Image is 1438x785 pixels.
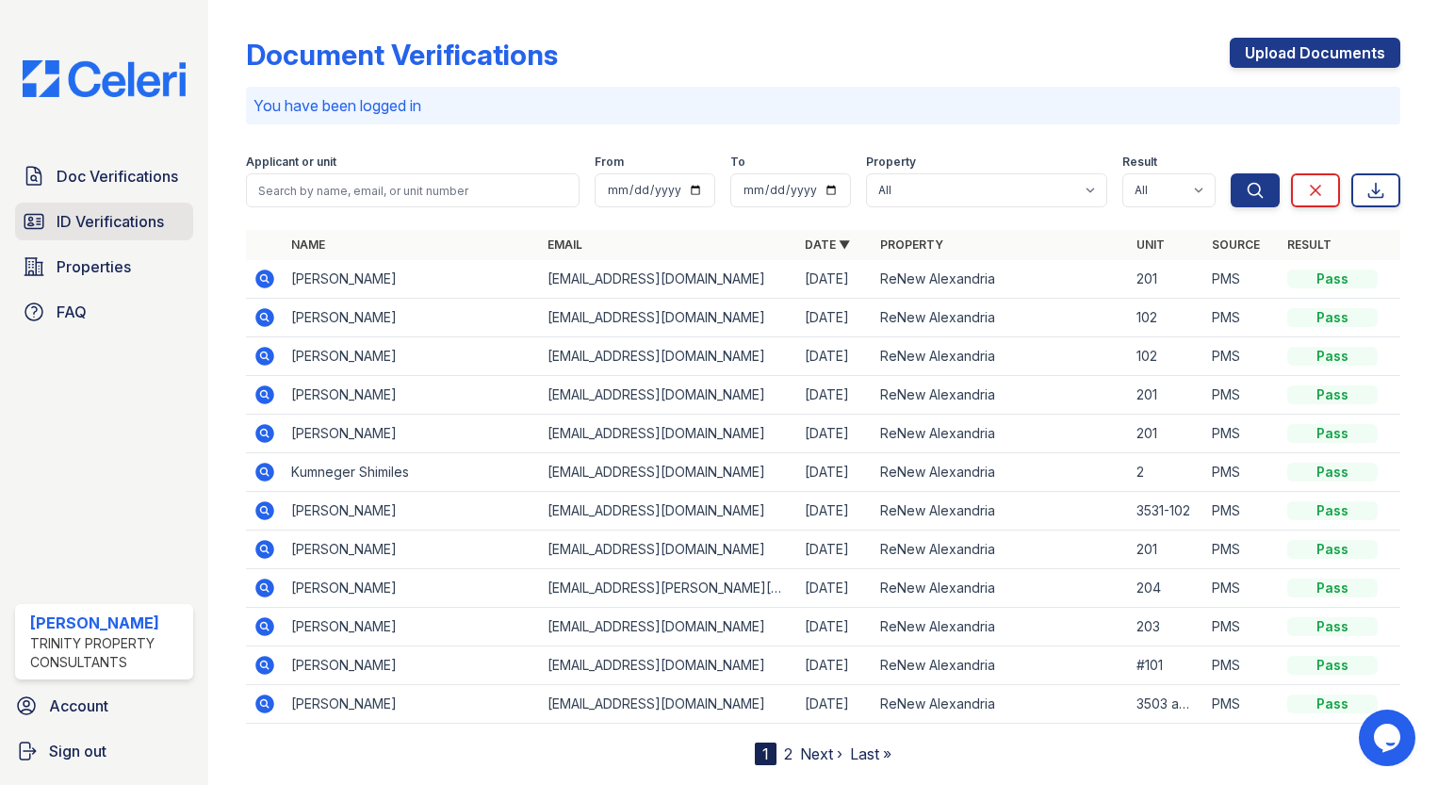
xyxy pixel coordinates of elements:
[1129,569,1204,608] td: 204
[284,415,540,453] td: [PERSON_NAME]
[1129,531,1204,569] td: 201
[797,415,873,453] td: [DATE]
[540,646,796,685] td: [EMAIL_ADDRESS][DOMAIN_NAME]
[873,646,1129,685] td: ReNew Alexandria
[797,569,873,608] td: [DATE]
[797,531,873,569] td: [DATE]
[1287,540,1378,559] div: Pass
[1204,260,1280,299] td: PMS
[1204,608,1280,646] td: PMS
[30,634,186,672] div: Trinity Property Consultants
[284,531,540,569] td: [PERSON_NAME]
[540,531,796,569] td: [EMAIL_ADDRESS][DOMAIN_NAME]
[1204,299,1280,337] td: PMS
[1204,531,1280,569] td: PMS
[540,453,796,492] td: [EMAIL_ADDRESS][DOMAIN_NAME]
[8,687,201,725] a: Account
[1129,337,1204,376] td: 102
[540,299,796,337] td: [EMAIL_ADDRESS][DOMAIN_NAME]
[30,612,186,634] div: [PERSON_NAME]
[284,260,540,299] td: [PERSON_NAME]
[284,569,540,608] td: [PERSON_NAME]
[57,301,87,323] span: FAQ
[880,237,943,252] a: Property
[246,173,580,207] input: Search by name, email, or unit number
[805,237,850,252] a: Date ▼
[1204,415,1280,453] td: PMS
[284,646,540,685] td: [PERSON_NAME]
[57,255,131,278] span: Properties
[246,38,558,72] div: Document Verifications
[540,608,796,646] td: [EMAIL_ADDRESS][DOMAIN_NAME]
[547,237,582,252] a: Email
[1204,492,1280,531] td: PMS
[540,337,796,376] td: [EMAIL_ADDRESS][DOMAIN_NAME]
[284,376,540,415] td: [PERSON_NAME]
[873,415,1129,453] td: ReNew Alexandria
[57,210,164,233] span: ID Verifications
[1129,492,1204,531] td: 3531-102
[1122,155,1157,170] label: Result
[797,376,873,415] td: [DATE]
[797,685,873,724] td: [DATE]
[1287,385,1378,404] div: Pass
[873,299,1129,337] td: ReNew Alexandria
[284,685,540,724] td: [PERSON_NAME]
[1129,376,1204,415] td: 201
[253,94,1393,117] p: You have been logged in
[797,492,873,531] td: [DATE]
[1287,270,1378,288] div: Pass
[1287,617,1378,636] div: Pass
[284,608,540,646] td: [PERSON_NAME]
[873,685,1129,724] td: ReNew Alexandria
[540,260,796,299] td: [EMAIL_ADDRESS][DOMAIN_NAME]
[1287,463,1378,482] div: Pass
[49,740,106,762] span: Sign out
[797,260,873,299] td: [DATE]
[873,337,1129,376] td: ReNew Alexandria
[873,376,1129,415] td: ReNew Alexandria
[873,453,1129,492] td: ReNew Alexandria
[1230,38,1400,68] a: Upload Documents
[1287,347,1378,366] div: Pass
[1287,656,1378,675] div: Pass
[246,155,336,170] label: Applicant or unit
[540,569,796,608] td: [EMAIL_ADDRESS][PERSON_NAME][DOMAIN_NAME]
[1287,501,1378,520] div: Pass
[284,337,540,376] td: [PERSON_NAME]
[15,248,193,286] a: Properties
[866,155,916,170] label: Property
[284,299,540,337] td: [PERSON_NAME]
[1359,710,1419,766] iframe: chat widget
[1287,237,1332,252] a: Result
[15,293,193,331] a: FAQ
[797,646,873,685] td: [DATE]
[1129,415,1204,453] td: 201
[284,492,540,531] td: [PERSON_NAME]
[873,608,1129,646] td: ReNew Alexandria
[755,743,776,765] div: 1
[540,376,796,415] td: [EMAIL_ADDRESS][DOMAIN_NAME]
[540,685,796,724] td: [EMAIL_ADDRESS][DOMAIN_NAME]
[1129,453,1204,492] td: 2
[595,155,624,170] label: From
[797,299,873,337] td: [DATE]
[1204,376,1280,415] td: PMS
[1129,608,1204,646] td: 203
[1129,646,1204,685] td: #101
[57,165,178,188] span: Doc Verifications
[797,608,873,646] td: [DATE]
[49,695,108,717] span: Account
[8,60,201,97] img: CE_Logo_Blue-a8612792a0a2168367f1c8372b55b34899dd931a85d93a1a3d3e32e68fde9ad4.png
[15,203,193,240] a: ID Verifications
[1287,579,1378,597] div: Pass
[1204,337,1280,376] td: PMS
[797,453,873,492] td: [DATE]
[873,531,1129,569] td: ReNew Alexandria
[291,237,325,252] a: Name
[8,732,201,770] a: Sign out
[540,492,796,531] td: [EMAIL_ADDRESS][DOMAIN_NAME]
[1204,646,1280,685] td: PMS
[873,569,1129,608] td: ReNew Alexandria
